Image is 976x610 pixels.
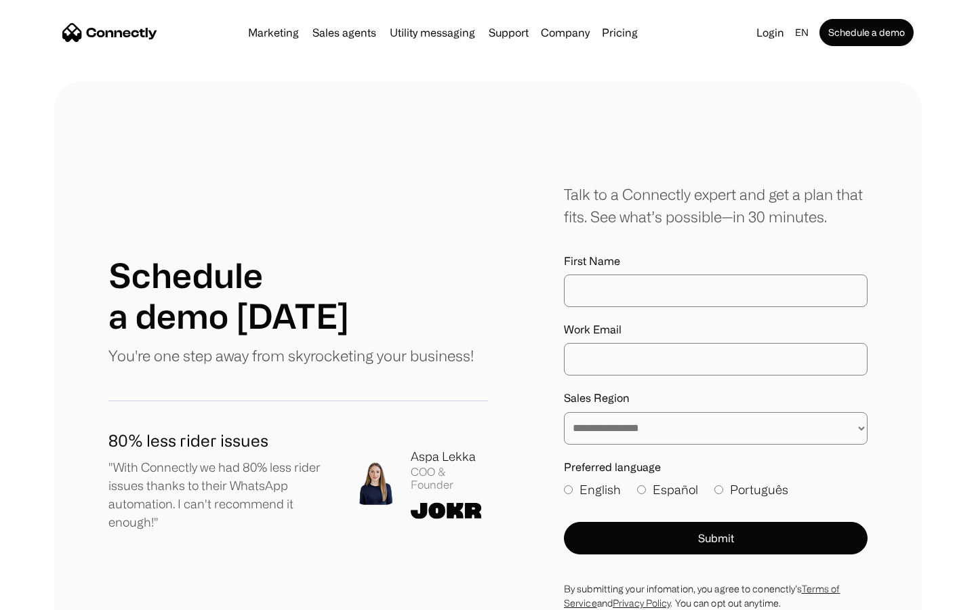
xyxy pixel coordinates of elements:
div: Talk to a Connectly expert and get a plan that fits. See what’s possible—in 30 minutes. [564,183,868,228]
div: COO & Founder [411,466,488,491]
label: Sales Region [564,392,868,405]
div: Aspa Lekka [411,447,488,466]
div: en [795,23,809,42]
input: Português [714,485,723,494]
a: Privacy Policy [613,598,670,608]
a: Schedule a demo [819,19,914,46]
div: By submitting your infomation, you agree to conenctly’s and . You can opt out anytime. [564,582,868,610]
h1: 80% less rider issues [108,428,332,453]
a: Utility messaging [384,27,481,38]
p: You're one step away from skyrocketing your business! [108,344,474,367]
a: Pricing [596,27,643,38]
a: Support [483,27,534,38]
a: Sales agents [307,27,382,38]
aside: Language selected: English [14,585,81,605]
label: Work Email [564,323,868,336]
a: Marketing [243,27,304,38]
input: English [564,485,573,494]
a: Terms of Service [564,584,840,608]
label: Español [637,481,698,499]
input: Español [637,485,646,494]
label: Português [714,481,788,499]
ul: Language list [27,586,81,605]
label: English [564,481,621,499]
button: Submit [564,522,868,554]
h1: Schedule a demo [DATE] [108,255,349,336]
div: Company [541,23,590,42]
label: Preferred language [564,461,868,474]
label: First Name [564,255,868,268]
a: Login [751,23,790,42]
p: "With Connectly we had 80% less rider issues thanks to their WhatsApp automation. I can't recomme... [108,458,332,531]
